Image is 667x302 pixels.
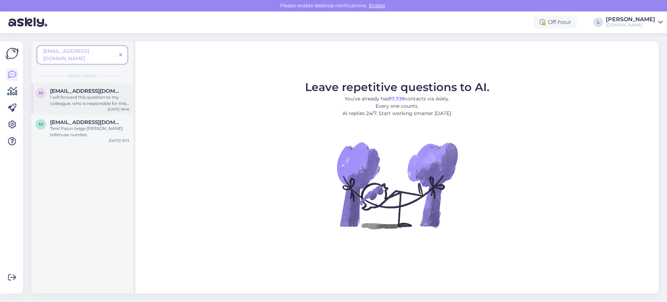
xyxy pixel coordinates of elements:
span: Search results [68,73,97,79]
span: myojin199@gmail.com [50,88,122,94]
span: Enable [367,2,387,9]
b: 17,739 [390,96,405,102]
div: I will forward this question to my colleague, who is responsible for this. The reply will be here... [50,94,129,107]
span: m [39,90,43,96]
a: [PERSON_NAME][DOMAIN_NAME] [606,17,663,28]
p: You’ve already had contacts via Askly. Every one counts. AI replies 24/7. Start working smarter [... [305,95,489,117]
img: Askly Logo [6,47,19,60]
div: [DATE] 18:46 [108,107,129,112]
span: Leave repetitive questions to AI. [305,80,489,94]
div: [PERSON_NAME] [606,17,655,22]
div: L [593,17,603,27]
div: Tere! Palun öelge [PERSON_NAME] tellimuse number. [50,125,129,138]
span: m [39,122,43,127]
span: [EMAIL_ADDRESS][DOMAIN_NAME] [43,48,89,62]
div: [DOMAIN_NAME] [606,22,655,28]
div: [DATE] 16:13 [109,138,129,143]
span: myojin199@gmail.com [50,119,122,125]
div: Off-hour [534,16,577,28]
img: No Chat active [335,123,460,248]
